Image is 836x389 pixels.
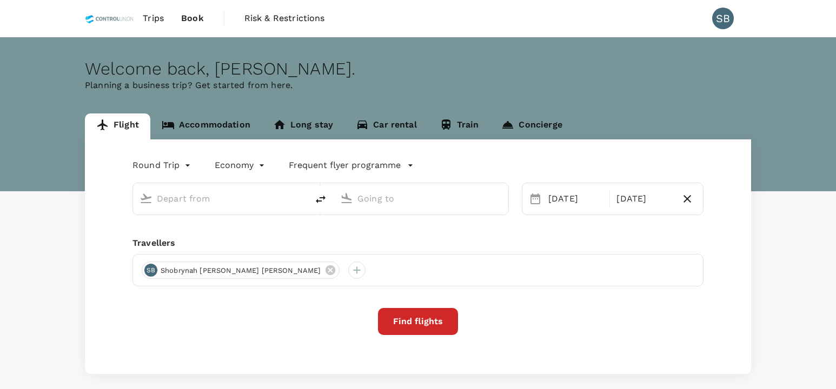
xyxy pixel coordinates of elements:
[308,186,334,212] button: delete
[181,12,204,25] span: Book
[544,188,607,210] div: [DATE]
[712,8,734,29] div: SB
[157,190,285,207] input: Depart from
[357,190,486,207] input: Going to
[85,6,134,30] img: Control Union Malaysia Sdn. Bhd.
[428,113,490,139] a: Train
[85,113,150,139] a: Flight
[300,197,302,199] button: Open
[262,113,344,139] a: Long stay
[289,159,414,172] button: Frequent flyer programme
[132,237,704,250] div: Travellers
[85,59,751,79] div: Welcome back , [PERSON_NAME] .
[154,265,328,276] span: Shobrynah [PERSON_NAME] [PERSON_NAME]
[150,113,262,139] a: Accommodation
[244,12,325,25] span: Risk & Restrictions
[378,308,458,335] button: Find flights
[144,264,157,277] div: SB
[501,197,503,199] button: Open
[289,159,401,172] p: Frequent flyer programme
[612,188,675,210] div: [DATE]
[490,113,573,139] a: Concierge
[344,113,428,139] a: Car rental
[85,79,751,92] p: Planning a business trip? Get started from here.
[143,12,164,25] span: Trips
[132,157,193,174] div: Round Trip
[142,261,340,279] div: SBShobrynah [PERSON_NAME] [PERSON_NAME]
[215,157,267,174] div: Economy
